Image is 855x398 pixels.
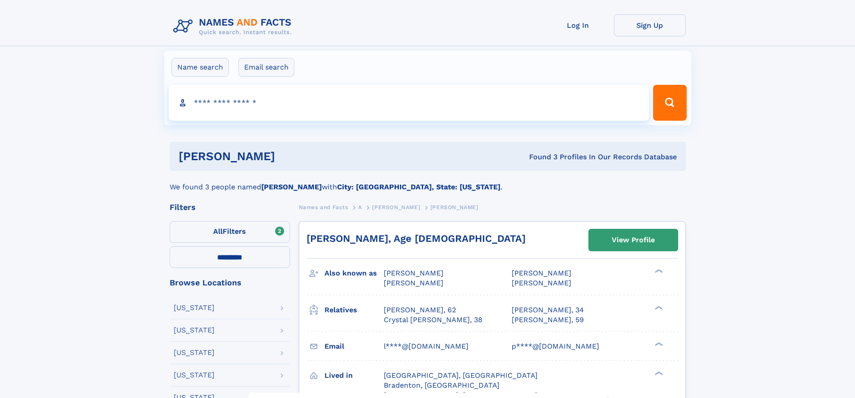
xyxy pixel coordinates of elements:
[324,368,384,383] h3: Lived in
[169,85,649,121] input: search input
[174,349,215,356] div: [US_STATE]
[174,327,215,334] div: [US_STATE]
[170,171,686,192] div: We found 3 people named with .
[174,304,215,311] div: [US_STATE]
[261,183,322,191] b: [PERSON_NAME]
[384,315,482,325] a: Crystal [PERSON_NAME], 38
[324,339,384,354] h3: Email
[179,151,402,162] h1: [PERSON_NAME]
[384,305,456,315] a: [PERSON_NAME], 62
[324,266,384,281] h3: Also known as
[653,370,663,376] div: ❯
[384,279,443,287] span: [PERSON_NAME]
[170,203,290,211] div: Filters
[170,279,290,287] div: Browse Locations
[337,183,500,191] b: City: [GEOGRAPHIC_DATA], State: [US_STATE]
[384,269,443,277] span: [PERSON_NAME]
[512,315,584,325] a: [PERSON_NAME], 59
[213,227,223,236] span: All
[358,201,362,213] a: A
[307,233,526,244] a: [PERSON_NAME], Age [DEMOGRAPHIC_DATA]
[238,58,294,77] label: Email search
[358,204,362,210] span: A
[612,230,655,250] div: View Profile
[372,201,420,213] a: [PERSON_NAME]
[512,279,571,287] span: [PERSON_NAME]
[542,14,614,36] a: Log In
[512,305,584,315] a: [PERSON_NAME], 34
[614,14,686,36] a: Sign Up
[299,201,348,213] a: Names and Facts
[171,58,229,77] label: Name search
[384,371,538,380] span: [GEOGRAPHIC_DATA], [GEOGRAPHIC_DATA]
[653,268,663,274] div: ❯
[589,229,678,251] a: View Profile
[384,381,500,389] span: Bradenton, [GEOGRAPHIC_DATA]
[512,269,571,277] span: [PERSON_NAME]
[430,204,478,210] span: [PERSON_NAME]
[653,85,686,121] button: Search Button
[653,305,663,311] div: ❯
[324,302,384,318] h3: Relatives
[372,204,420,210] span: [PERSON_NAME]
[170,221,290,243] label: Filters
[653,341,663,347] div: ❯
[170,14,299,39] img: Logo Names and Facts
[402,152,677,162] div: Found 3 Profiles In Our Records Database
[174,372,215,379] div: [US_STATE]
